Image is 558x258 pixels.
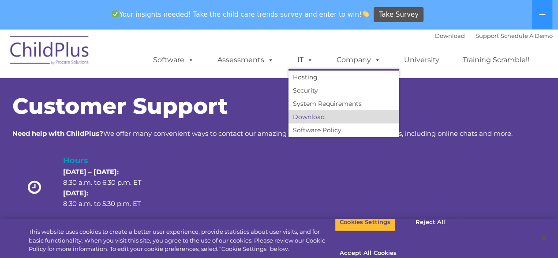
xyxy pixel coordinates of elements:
[112,11,119,17] img: ✅
[374,7,423,22] a: Take Survey
[435,32,465,39] a: Download
[209,51,283,69] a: Assessments
[288,71,399,84] a: Hosting
[454,51,538,69] a: Training Scramble!!
[288,123,399,137] a: Software Policy
[379,7,419,22] span: Take Survey
[63,154,157,167] h4: Hours
[476,32,499,39] a: Support
[501,32,553,39] a: Schedule A Demo
[63,167,157,209] p: 8:30 a.m. to 6:30 p.m. ET 8:30 a.m. to 5:30 p.m. ET
[288,97,399,110] a: System Requirements
[403,213,458,232] button: Reject All
[144,51,203,69] a: Software
[63,189,88,197] strong: [DATE]:
[328,51,389,69] a: Company
[362,11,369,17] img: 👏
[288,110,399,123] a: Download
[288,51,322,69] a: IT
[335,213,395,232] button: Cookies Settings
[6,30,94,74] img: ChildPlus by Procare Solutions
[12,129,103,138] strong: Need help with ChildPlus?
[12,93,228,120] span: Customer Support
[63,168,119,176] strong: [DATE] – [DATE]:
[288,84,399,97] a: Security
[12,129,513,138] span: We offer many convenient ways to contact our amazing Customer Support representatives, including ...
[435,32,553,39] font: |
[29,228,335,254] div: This website uses cookies to create a better user experience, provide statistics about user visit...
[534,228,554,247] button: Close
[109,6,373,23] span: Your insights needed! Take the child care trends survey and enter to win!
[395,51,448,69] a: University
